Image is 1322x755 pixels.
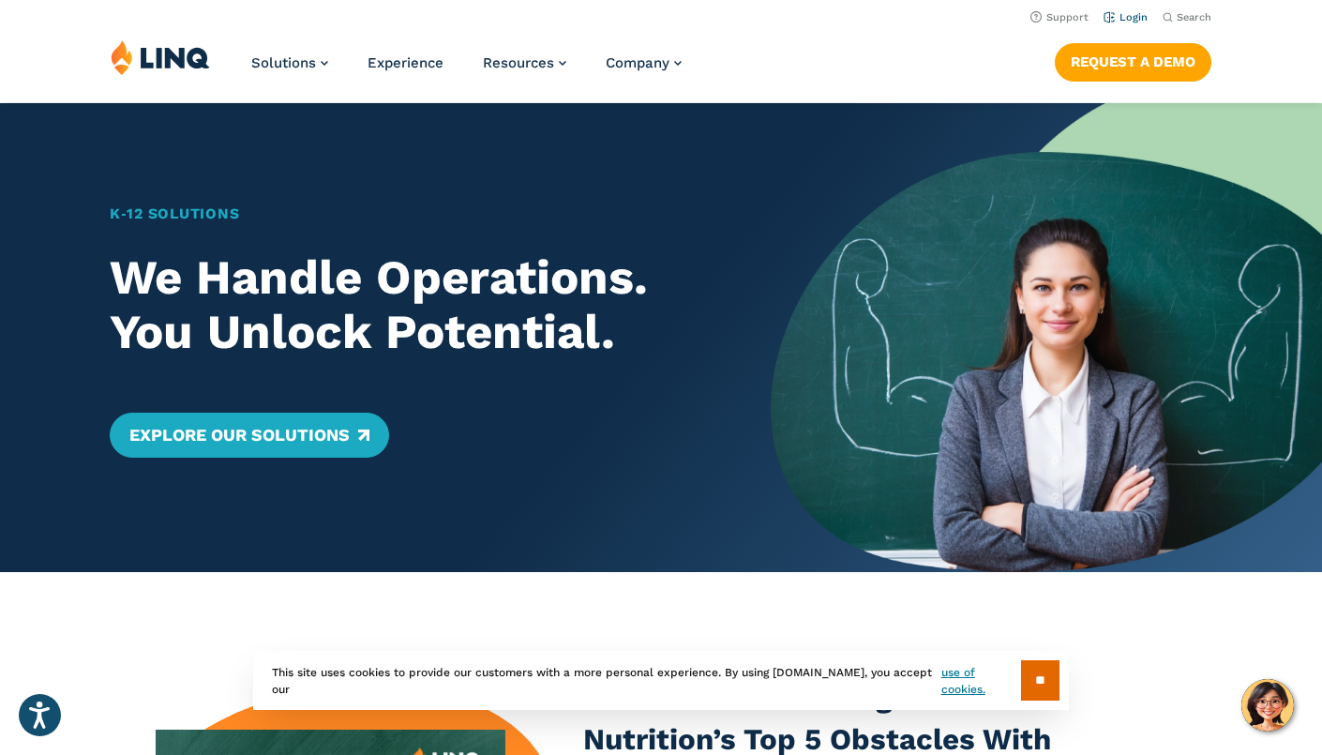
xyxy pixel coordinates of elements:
div: This site uses cookies to provide our customers with a more personal experience. By using [DOMAIN... [253,651,1069,710]
a: Solutions [251,54,328,71]
img: LINQ | K‑12 Software [111,39,210,75]
a: use of cookies. [941,664,1021,698]
a: Company [606,54,682,71]
a: Resources [483,54,566,71]
button: Open Search Bar [1163,10,1211,24]
h2: We Handle Operations. You Unlock Potential. [110,250,717,360]
nav: Button Navigation [1055,39,1211,81]
span: Solutions [251,54,316,71]
a: Request a Demo [1055,43,1211,81]
span: Company [606,54,669,71]
span: Search [1177,11,1211,23]
a: Explore Our Solutions [110,413,388,458]
span: Resources [483,54,554,71]
nav: Primary Navigation [251,39,682,101]
a: Support [1030,11,1089,23]
h1: K‑12 Solutions [110,203,717,224]
button: Hello, have a question? Let’s chat. [1241,679,1294,732]
a: Login [1104,11,1148,23]
a: Experience [368,54,443,71]
img: Home Banner [771,103,1322,572]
